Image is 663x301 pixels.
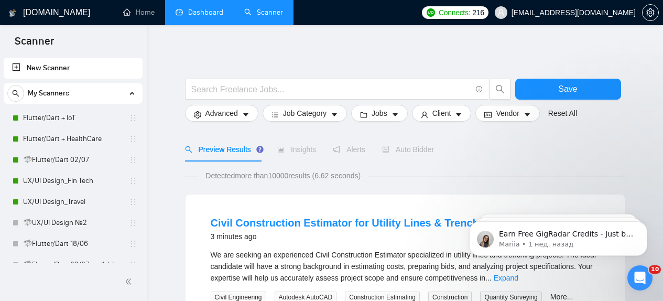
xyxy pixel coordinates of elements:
[351,105,408,122] button: folderJobscaret-down
[497,9,505,16] span: user
[515,79,621,100] button: Save
[643,8,658,17] span: setting
[185,145,260,154] span: Preview Results
[23,107,123,128] a: Flutter/Dart + IoT
[333,146,340,153] span: notification
[129,114,137,122] span: holder
[23,128,123,149] a: Flutter/Dart + HealthCare
[476,86,483,93] span: info-circle
[23,149,123,170] a: 🦈Flutter/Dart 02/07
[129,177,137,185] span: holder
[550,293,573,301] a: More...
[372,107,387,119] span: Jobs
[421,111,428,119] span: user
[472,7,484,18] span: 216
[360,111,367,119] span: folder
[185,146,192,153] span: search
[12,58,134,79] a: New Scanner
[484,111,492,119] span: idcard
[490,84,510,94] span: search
[9,5,16,21] img: logo
[185,105,258,122] button: settingAdvancedcaret-down
[129,261,137,269] span: holder
[283,107,327,119] span: Job Category
[455,111,462,119] span: caret-down
[558,82,577,95] span: Save
[211,249,600,284] div: We are seeking an experienced Civil Construction Estimator specialized in utility lines and trenc...
[263,105,347,122] button: barsJob Categorycaret-down
[205,107,238,119] span: Advanced
[475,105,539,122] button: idcardVendorcaret-down
[211,217,495,229] a: Civil Construction Estimator for Utility Lines & Trenching
[485,274,492,282] span: ...
[23,233,123,254] a: 🦈Flutter/Dart 18/06
[524,111,531,119] span: caret-down
[392,111,399,119] span: caret-down
[23,254,123,275] a: 🦈Flutter/Dart 02/07 available right now
[439,7,470,18] span: Connects:
[627,265,653,291] iframe: Intercom live chat
[382,146,389,153] span: robot
[211,251,596,282] span: We are seeking an experienced Civil Construction Estimator specialized in utility lines and trenc...
[8,90,24,97] span: search
[129,156,137,164] span: holder
[642,8,659,17] a: setting
[28,83,69,104] span: My Scanners
[191,83,471,96] input: Search Freelance Jobs...
[4,58,143,79] li: New Scanner
[6,34,62,56] span: Scanner
[271,111,279,119] span: bars
[432,107,451,119] span: Client
[23,191,123,212] a: UX/UI Design_Travel
[211,230,495,243] div: 3 minutes ago
[255,145,265,154] div: Tooltip anchor
[496,107,519,119] span: Vendor
[427,8,435,17] img: upwork-logo.png
[277,145,316,154] span: Insights
[649,265,661,274] span: 10
[242,111,249,119] span: caret-down
[176,8,223,17] a: dashboardDashboard
[642,4,659,21] button: setting
[453,199,663,273] iframe: Intercom notifications сообщение
[490,79,510,100] button: search
[7,85,24,102] button: search
[198,170,368,181] span: Detected more than 10000 results (6.62 seconds)
[129,198,137,206] span: holder
[277,146,285,153] span: area-chart
[125,276,135,287] span: double-left
[23,170,123,191] a: UX/UI Design_Fin Tech
[412,105,472,122] button: userClientcaret-down
[548,107,577,119] a: Reset All
[194,111,201,119] span: setting
[123,8,155,17] a: homeHome
[129,135,137,143] span: holder
[331,111,338,119] span: caret-down
[244,8,283,17] a: searchScanner
[494,274,518,282] a: Expand
[23,212,123,233] a: 🦈UX/UI Design №2
[333,145,365,154] span: Alerts
[129,219,137,227] span: holder
[129,240,137,248] span: holder
[382,145,434,154] span: Auto Bidder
